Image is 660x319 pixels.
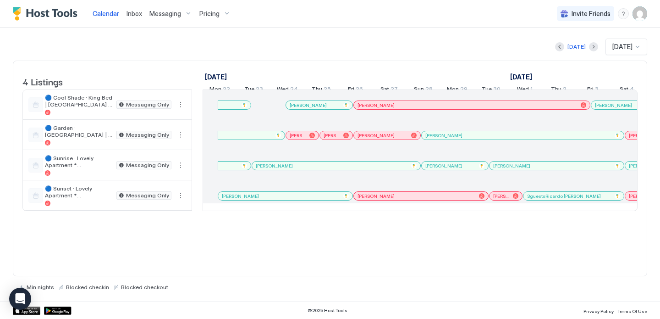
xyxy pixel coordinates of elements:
[175,160,186,171] button: More options
[223,85,230,95] span: 22
[585,84,601,97] a: October 3, 2025
[583,308,614,314] span: Privacy Policy
[207,84,232,97] a: September 22, 2025
[479,84,503,97] a: September 30, 2025
[583,306,614,315] a: Privacy Policy
[589,42,598,51] button: Next month
[493,193,509,199] span: [PERSON_NAME]
[617,308,647,314] span: Terms Of Use
[620,85,628,95] span: Sat
[13,307,40,315] a: App Store
[515,84,535,97] a: October 1, 2025
[587,85,594,95] span: Fri
[45,124,113,138] span: 🔵 Garden · [GEOGRAPHIC_DATA] | [GEOGRAPHIC_DATA] *Best Downtown Locations (4)
[256,85,263,95] span: 23
[460,85,467,95] span: 29
[493,163,530,169] span: [PERSON_NAME]
[275,84,300,97] a: September 24, 2025
[244,85,254,95] span: Tue
[256,163,293,169] span: [PERSON_NAME]
[549,84,569,97] a: October 2, 2025
[508,70,534,84] a: October 1, 2025
[312,85,322,95] span: Thu
[175,190,186,201] div: menu
[357,193,395,199] span: [PERSON_NAME]
[447,85,459,95] span: Mon
[348,85,354,95] span: Fri
[175,129,186,140] button: More options
[566,41,587,52] button: [DATE]
[629,163,645,169] span: [PERSON_NAME]
[612,43,632,51] span: [DATE]
[555,42,564,51] button: Previous month
[414,85,424,95] span: Sun
[66,284,109,291] span: Blocked checkin
[617,84,636,97] a: October 4, 2025
[572,10,610,18] span: Invite Friends
[445,84,470,97] a: September 29, 2025
[425,85,433,95] span: 28
[93,10,119,17] span: Calendar
[425,133,462,139] span: [PERSON_NAME]
[175,99,186,110] div: menu
[45,185,113,199] span: 🔵 Sunset · Lovely Apartment *[GEOGRAPHIC_DATA] Best Locations *Sunset
[425,163,462,169] span: [PERSON_NAME]
[44,307,71,315] a: Google Play Store
[290,102,327,108] span: [PERSON_NAME]
[222,193,259,199] span: [PERSON_NAME]
[324,85,331,95] span: 25
[595,85,599,95] span: 3
[482,85,492,95] span: Tue
[13,7,82,21] a: Host Tools Logo
[629,133,645,139] span: [PERSON_NAME]
[309,84,333,97] a: September 25, 2025
[308,308,347,313] span: © 2025 Host Tools
[378,84,400,97] a: September 27, 2025
[175,129,186,140] div: menu
[324,133,340,139] span: [PERSON_NAME]
[530,85,533,95] span: 1
[390,85,398,95] span: 27
[27,284,54,291] span: Min nights
[290,133,306,139] span: [PERSON_NAME]
[346,84,365,97] a: September 26, 2025
[209,85,221,95] span: Mon
[277,85,289,95] span: Wed
[22,74,63,88] span: 4 Listings
[45,155,113,168] span: 🔵 Sunrise · Lovely Apartment *[GEOGRAPHIC_DATA] Best Locations *Sunrise
[617,306,647,315] a: Terms Of Use
[149,10,181,18] span: Messaging
[632,6,647,21] div: User profile
[175,190,186,201] button: More options
[380,85,389,95] span: Sat
[121,284,168,291] span: Blocked checkout
[357,102,395,108] span: [PERSON_NAME]
[595,102,632,108] span: [PERSON_NAME]
[630,85,634,95] span: 4
[126,10,142,17] span: Inbox
[357,133,395,139] span: [PERSON_NAME]
[242,84,265,97] a: September 23, 2025
[412,84,435,97] a: September 28, 2025
[493,85,500,95] span: 30
[356,85,363,95] span: 26
[527,193,601,199] span: 3guestsRicardo [PERSON_NAME]
[175,160,186,171] div: menu
[126,9,142,18] a: Inbox
[93,9,119,18] a: Calendar
[618,8,629,19] div: menu
[517,85,529,95] span: Wed
[551,85,561,95] span: Thu
[203,70,229,84] a: September 22, 2025
[175,99,186,110] button: More options
[199,10,220,18] span: Pricing
[567,43,586,51] div: [DATE]
[290,85,298,95] span: 24
[9,288,31,310] div: Open Intercom Messenger
[45,94,113,108] span: 🔵 Cool Shade · King Bed | [GEOGRAPHIC_DATA] *Best Downtown Locations *Cool
[563,85,566,95] span: 2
